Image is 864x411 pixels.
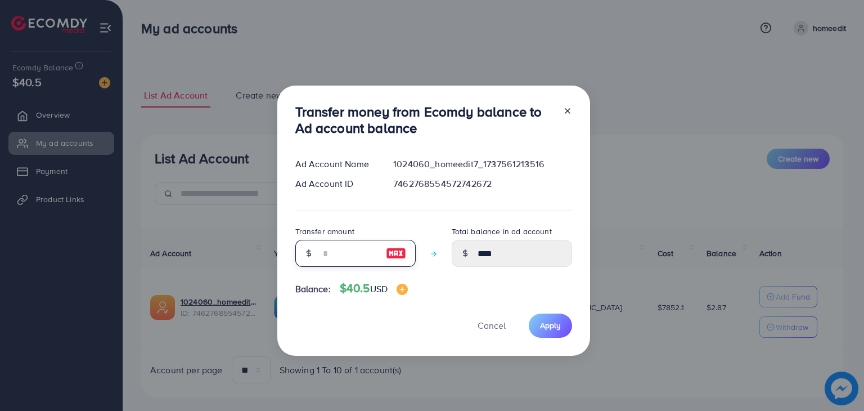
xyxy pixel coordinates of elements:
div: Ad Account Name [286,158,385,171]
h4: $40.5 [340,282,408,296]
h3: Transfer money from Ecomdy balance to Ad account balance [295,104,554,136]
img: image [397,284,408,295]
span: USD [370,283,388,295]
span: Balance: [295,283,331,296]
div: Ad Account ID [286,177,385,190]
img: image [386,247,406,260]
span: Cancel [478,319,506,332]
div: 7462768554572742672 [384,177,580,190]
label: Transfer amount [295,226,354,237]
div: 1024060_homeedit7_1737561213516 [384,158,580,171]
label: Total balance in ad account [452,226,552,237]
button: Cancel [463,314,520,338]
button: Apply [529,314,572,338]
span: Apply [540,320,561,331]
